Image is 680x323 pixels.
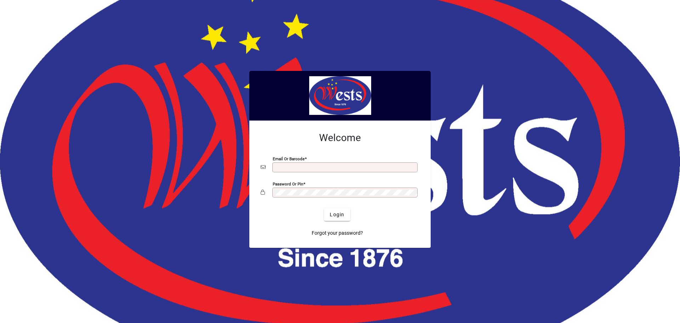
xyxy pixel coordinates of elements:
button: Login [324,208,350,221]
mat-label: Email or Barcode [273,156,305,161]
a: Forgot your password? [309,227,366,239]
mat-label: Password or Pin [273,182,303,186]
span: Login [330,211,344,218]
h2: Welcome [261,132,419,144]
span: Forgot your password? [312,229,363,237]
